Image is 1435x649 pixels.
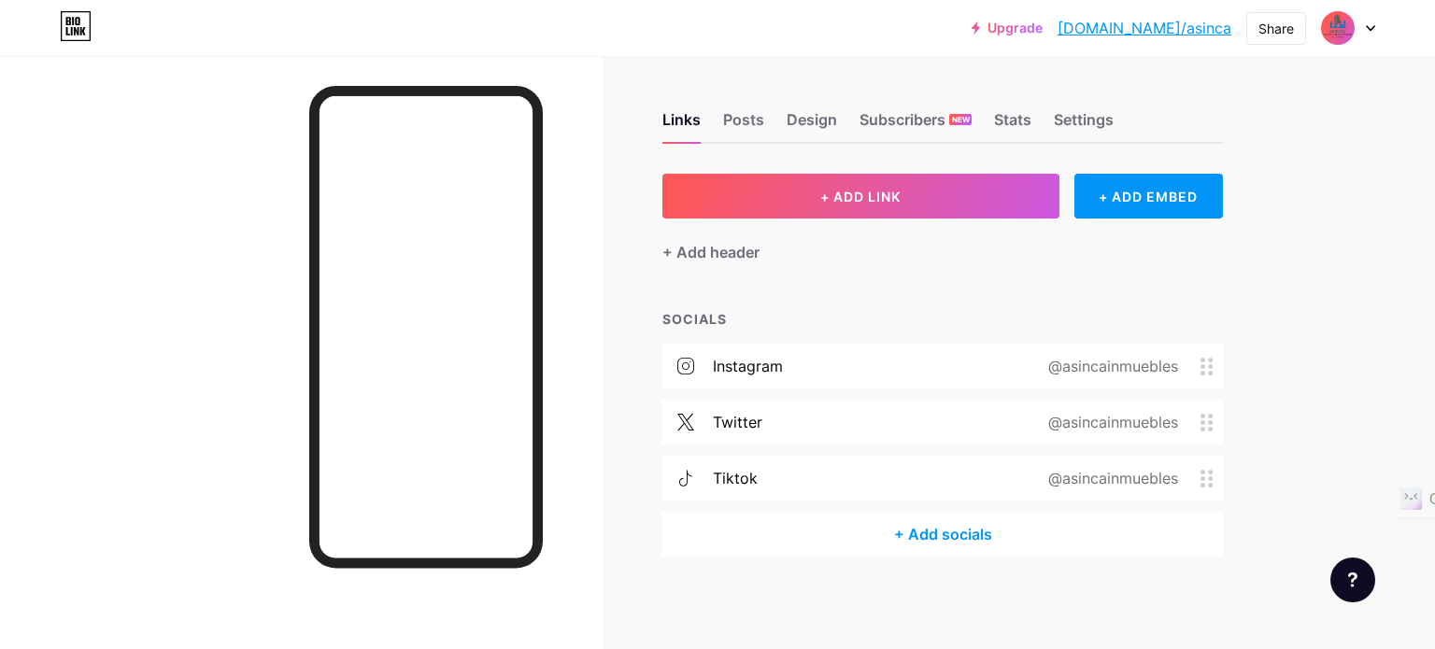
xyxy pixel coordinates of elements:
div: Subscribers [860,108,972,142]
div: twitter [713,411,762,433]
span: + ADD LINK [820,189,901,205]
a: Upgrade [972,21,1043,35]
div: Posts [723,108,764,142]
div: + ADD EMBED [1074,174,1223,219]
div: Share [1258,19,1294,38]
div: + Add header [662,241,760,263]
div: Design [787,108,837,142]
div: instagram [713,355,783,377]
div: + Add socials [662,512,1223,557]
a: [DOMAIN_NAME]/asinca [1058,17,1231,39]
span: NEW [952,114,970,125]
div: Stats [994,108,1031,142]
div: @asincainmuebles [1018,411,1201,433]
img: asinca [1320,10,1356,46]
button: + ADD LINK [662,174,1059,219]
div: Settings [1054,108,1114,142]
div: tiktok [713,467,758,489]
div: @asincainmuebles [1018,355,1201,377]
div: @asincainmuebles [1018,467,1201,489]
div: SOCIALS [662,309,1223,329]
div: Links [662,108,701,142]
